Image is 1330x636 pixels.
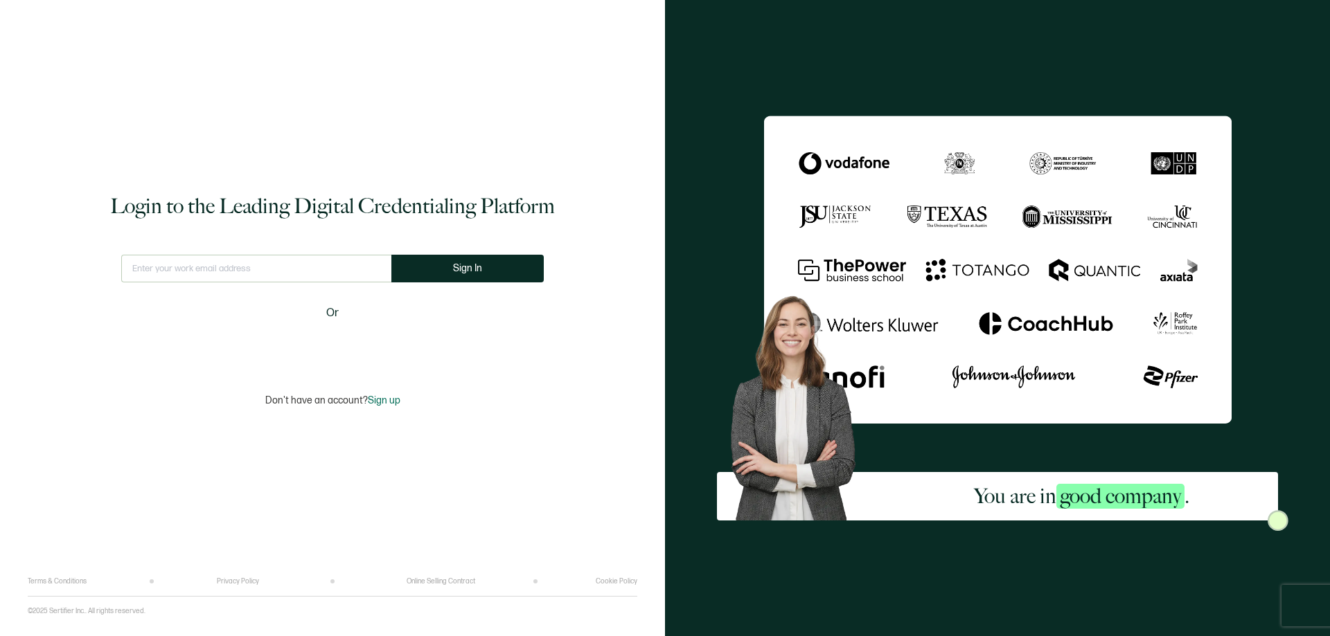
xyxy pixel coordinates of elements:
iframe: Sign in with Google Button [246,331,419,361]
span: Or [326,305,339,322]
p: Don't have an account? [265,394,400,406]
input: Enter your work email address [121,255,391,282]
a: Privacy Policy [217,577,259,585]
a: Cookie Policy [596,577,637,585]
img: Sertifier Login [1268,510,1288,531]
span: Sign In [453,263,482,273]
p: ©2025 Sertifier Inc.. All rights reserved. [28,607,145,615]
img: Sertifier Login - You are in <span class="strong-h">good company</span>. [764,116,1232,424]
button: Sign In [391,255,544,282]
span: Sign up [368,394,400,406]
img: Sertifier Login - You are in <span class="strong-h">good company</span>. Hero [717,284,885,520]
span: good company [1056,484,1185,509]
a: Online Selling Contract [407,577,475,585]
a: Terms & Conditions [28,577,87,585]
h1: Login to the Leading Digital Credentialing Platform [110,192,555,220]
h2: You are in . [974,482,1189,510]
